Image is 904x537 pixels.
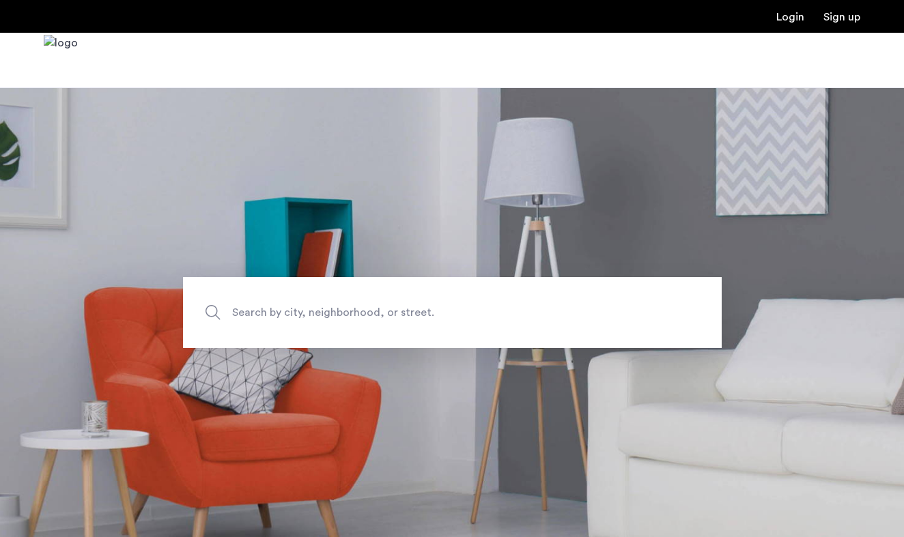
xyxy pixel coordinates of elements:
[44,35,78,86] img: logo
[232,303,609,321] span: Search by city, neighborhood, or street.
[183,277,722,348] input: Apartment Search
[44,35,78,86] a: Cazamio Logo
[823,12,860,23] a: Registration
[776,12,804,23] a: Login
